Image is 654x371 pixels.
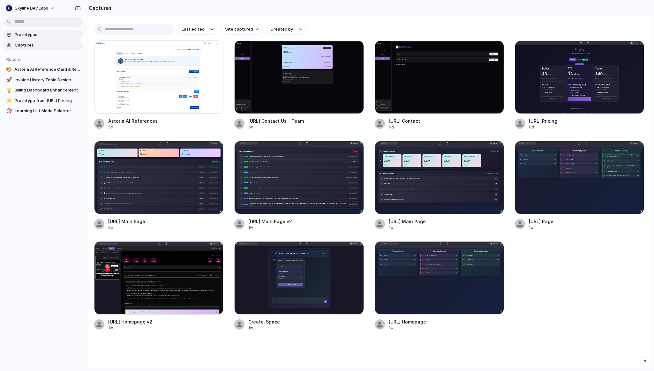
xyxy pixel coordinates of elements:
div: 6d [248,124,304,130]
div: 1w [389,225,426,230]
div: [URL] Homepage [389,318,426,325]
span: Skyline Dev Labs [15,5,48,11]
a: ⭐Prototype from [URL] Pricing [3,96,83,105]
div: 🎨 [6,66,12,73]
button: Skyline Dev Labs [3,3,58,13]
div: 🎯 [6,108,12,114]
div: [URL] Main Page [108,218,145,225]
div: 💡 [6,87,12,93]
div: 6d [389,124,420,130]
span: Site captured [225,26,253,33]
div: 🚀 [6,77,12,83]
div: 1w [529,225,553,230]
span: Recent [6,57,21,62]
div: [URL] Contact [389,118,420,124]
span: Astoria AI Reference Card & Request Design [14,66,80,73]
span: Prototype from [URL] Pricing [15,98,80,104]
a: Prototypes [3,30,83,40]
div: 1w [108,325,152,331]
div: [URL] Page [529,218,553,225]
div: 1w [389,325,426,331]
div: [URL] Pricing [529,118,557,124]
h2: Captures [86,4,112,12]
span: Billing Dashboard Enhancement [15,87,80,93]
div: 5d [108,124,158,130]
div: ⭐ [6,98,12,104]
div: [URL] Homepage v2 [108,318,152,325]
div: [URL] Main Page v2 [248,218,292,225]
button: Created by [267,24,306,35]
div: [URL] Contact Us - Team [248,118,304,124]
div: Create-Space [248,318,280,325]
a: Captures [3,40,83,50]
div: [URL] Main Page [389,218,426,225]
button: Site captured [221,24,263,35]
span: Captures [15,42,80,48]
a: 🎨Astoria AI Reference Card & Request Design [3,65,83,74]
div: Astoria AI References [108,118,158,124]
span: Last edited [182,26,205,33]
span: Invoice History Table Design [15,77,80,83]
a: 🎯Learning List Mode Selector [3,106,83,116]
a: 💡Billing Dashboard Enhancement [3,85,83,95]
a: 🚀Invoice History Table Design [3,75,83,85]
div: 1w [248,325,280,331]
span: Learning List Mode Selector [15,108,80,114]
div: 6d [108,225,145,230]
span: Prototypes [15,32,80,38]
div: 6d [529,124,557,130]
span: Created by [270,26,293,33]
button: Last edited [178,24,217,35]
div: 1w [248,225,292,230]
